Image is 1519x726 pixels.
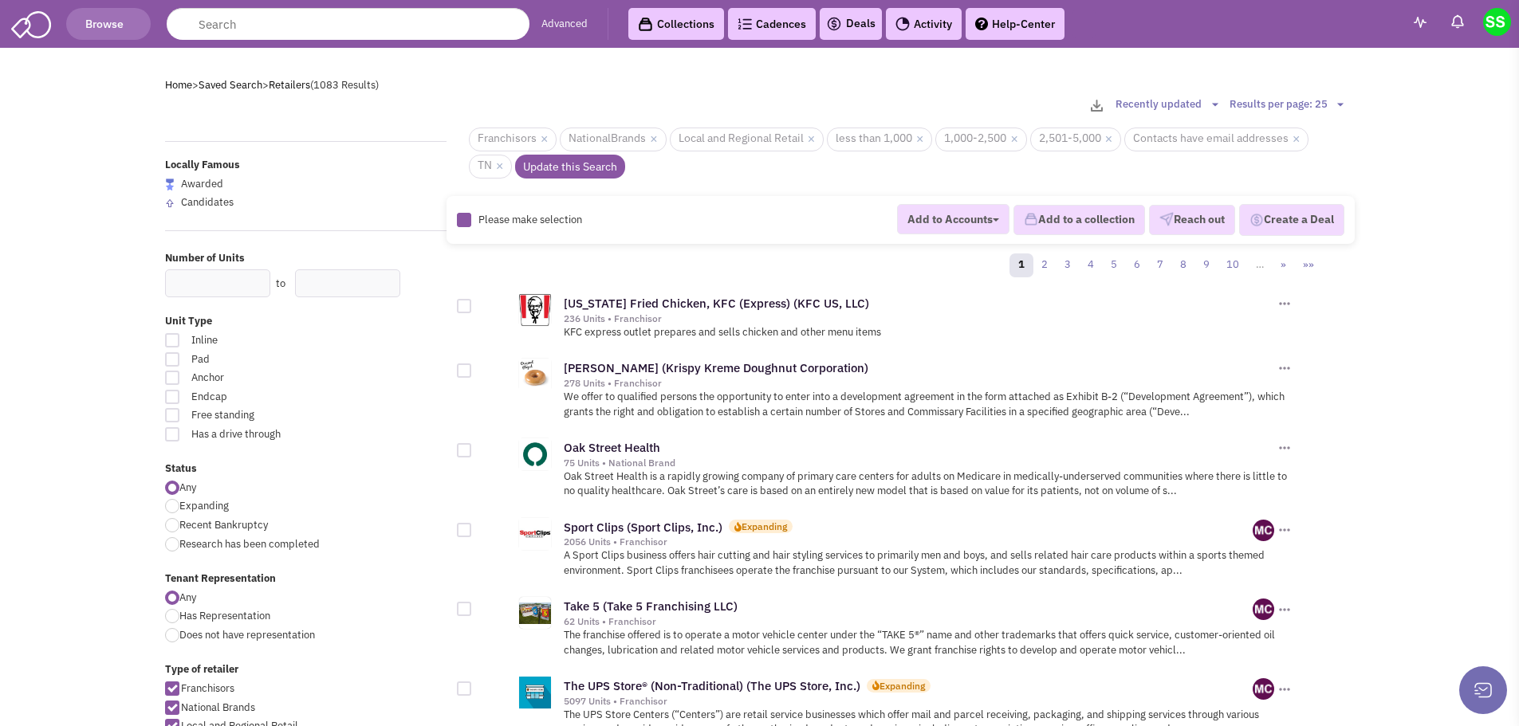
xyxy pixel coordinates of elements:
[11,8,51,38] img: SmartAdmin
[895,17,910,31] img: Activity.png
[179,518,268,532] span: Recent Bankruptcy
[179,481,196,494] span: Any
[808,132,815,147] a: ×
[269,78,310,92] a: Retailers
[1013,205,1145,235] button: Add to a collection
[179,537,320,551] span: Research has been completed
[1148,253,1172,277] a: 7
[564,440,660,455] a: Oak Street Health
[1091,100,1103,112] img: download-2-24.png
[515,155,625,179] a: Update this Search
[564,296,869,311] a: [US_STATE] Fried Chicken, KFC (Express) (KFC US, LLC)
[886,8,962,40] a: Activity
[165,571,447,587] label: Tenant Representation
[179,628,315,642] span: Does not have representation
[1030,128,1121,151] span: 2,501-5,000
[1294,253,1323,277] a: »»
[1124,128,1308,151] span: Contacts have email addresses
[826,14,876,33] a: Deals
[1253,520,1274,541] img: QPkP4yKEfE-4k4QRUioSew.png
[181,177,223,190] span: Awarded
[826,14,842,33] img: icon-deals.svg
[165,461,447,477] label: Status
[181,195,234,209] span: Candidates
[916,132,923,147] a: ×
[564,615,1253,628] div: 62 Units • Franchisor
[181,408,358,423] span: Free standing
[181,427,358,442] span: Has a drive through
[628,8,724,40] a: Collections
[66,8,151,40] button: Browse
[564,312,1275,325] div: 236 Units • Franchisor
[1253,678,1274,700] img: QPkP4yKEfE-4k4QRUioSew.png
[181,333,358,348] span: Inline
[457,213,471,227] img: Rectangle.png
[1009,253,1033,277] a: 1
[181,681,234,695] span: Franchisors
[827,128,932,151] span: less than 1,000
[728,8,816,40] a: Cadences
[83,17,134,31] span: Browse
[165,314,447,329] label: Unit Type
[564,469,1293,499] p: Oak Street Health is a rapidly growing company of primary care centers for adults on Medicare in ...
[262,78,269,92] span: >
[670,128,824,151] span: Local and Regional Retail
[1249,211,1264,229] img: Deal-Dollar.png
[1033,253,1057,277] a: 2
[165,78,192,92] a: Home
[167,8,529,40] input: Search
[199,78,262,92] a: Saved Search
[1272,253,1295,277] a: »
[897,204,1009,234] button: Add to Accounts
[564,695,1253,708] div: 5097 Units • Franchisor
[395,273,421,293] div: Search Nearby
[165,251,447,266] label: Number of Units
[1149,205,1235,235] button: Reach out
[1239,204,1344,236] button: Create a Deal
[564,520,722,535] a: Sport Clips (Sport Clips, Inc.)
[165,662,447,677] label: Type of retailer
[541,132,548,147] a: ×
[1125,253,1149,277] a: 6
[181,371,358,386] span: Anchor
[1105,132,1112,147] a: ×
[478,213,582,226] span: Please make selection
[541,17,588,32] a: Advanced
[181,700,255,714] span: National Brands
[935,128,1026,151] span: 1,000-2,500
[310,78,379,92] span: (1083 Results)
[1024,212,1038,226] img: icon-collection-lavender.png
[1483,8,1511,36] img: Stephen Songy
[564,360,868,375] a: [PERSON_NAME] (Krispy Kreme Doughnut Corporation)
[560,128,666,151] span: NationalBrands
[742,520,787,533] div: Expanding
[564,598,738,614] a: Take 5 (Take 5 Franchising LLC)
[1159,212,1174,226] img: VectorPaper_Plane.png
[1218,253,1248,277] a: 10
[1194,253,1218,277] a: 9
[564,325,1293,340] p: KFC express outlet prepares and sells chicken and other menu items
[1010,132,1017,147] a: ×
[1253,598,1274,620] img: QPkP4yKEfE-4k4QRUioSew.png
[738,18,752,29] img: Cadences_logo.png
[192,78,199,92] span: >
[496,159,503,174] a: ×
[469,128,557,151] span: Franchisors
[564,628,1293,657] p: The franchise offered is to operate a motor vehicle center under the “TAKE 5®” name and other tra...
[181,352,358,367] span: Pad
[165,158,447,173] label: Locally Famous
[1102,253,1126,277] a: 5
[564,678,860,693] a: The UPS Store® (Non-Traditional) (The UPS Store, Inc.)
[966,8,1064,40] a: Help-Center
[564,457,1275,469] div: 75 Units • National Brand
[469,155,512,179] span: TN
[564,548,1293,578] p: A Sport Clips business offers hair cutting and hair styling services to primarily men and boys, a...
[276,277,285,292] label: to
[1056,253,1080,277] a: 3
[975,18,988,30] img: help.png
[179,609,270,622] span: Has Representation
[1079,253,1103,277] a: 4
[564,536,1253,548] div: 2056 Units • Franchisor
[638,17,653,32] img: icon-collection-lavender-black.svg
